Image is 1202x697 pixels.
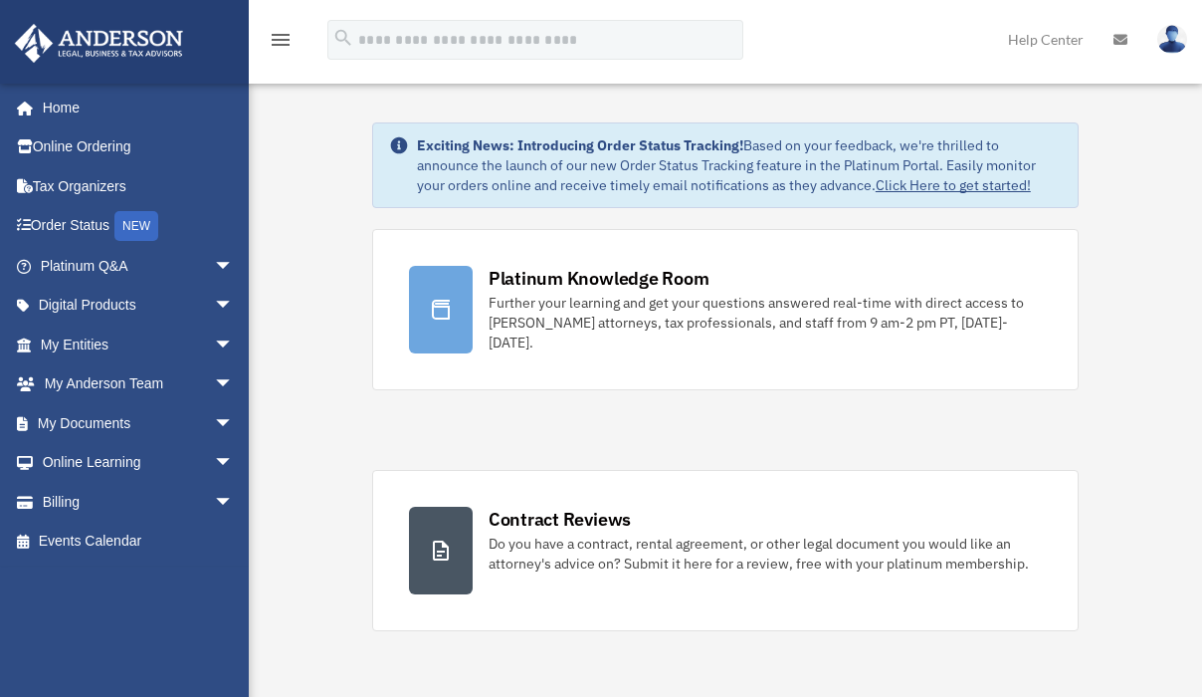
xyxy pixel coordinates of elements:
[14,127,264,167] a: Online Ordering
[417,135,1062,195] div: Based on your feedback, we're thrilled to announce the launch of our new Order Status Tracking fe...
[14,286,264,326] a: Digital Productsarrow_drop_down
[14,246,264,286] a: Platinum Q&Aarrow_drop_down
[489,507,631,532] div: Contract Reviews
[269,35,293,52] a: menu
[14,206,264,247] a: Order StatusNEW
[14,325,264,364] a: My Entitiesarrow_drop_down
[214,246,254,287] span: arrow_drop_down
[14,166,264,206] a: Tax Organizers
[14,88,254,127] a: Home
[214,482,254,523] span: arrow_drop_down
[14,443,264,483] a: Online Learningarrow_drop_down
[14,403,264,443] a: My Documentsarrow_drop_down
[14,364,264,404] a: My Anderson Teamarrow_drop_down
[489,293,1042,352] div: Further your learning and get your questions answered real-time with direct access to [PERSON_NAM...
[14,482,264,522] a: Billingarrow_drop_down
[214,443,254,484] span: arrow_drop_down
[1157,25,1187,54] img: User Pic
[214,364,254,405] span: arrow_drop_down
[14,522,264,562] a: Events Calendar
[269,28,293,52] i: menu
[417,136,743,154] strong: Exciting News: Introducing Order Status Tracking!
[214,325,254,365] span: arrow_drop_down
[372,229,1079,390] a: Platinum Knowledge Room Further your learning and get your questions answered real-time with dire...
[9,24,189,63] img: Anderson Advisors Platinum Portal
[876,176,1031,194] a: Click Here to get started!
[372,470,1079,631] a: Contract Reviews Do you have a contract, rental agreement, or other legal document you would like...
[114,211,158,241] div: NEW
[489,534,1042,574] div: Do you have a contract, rental agreement, or other legal document you would like an attorney's ad...
[214,286,254,327] span: arrow_drop_down
[332,27,354,49] i: search
[214,403,254,444] span: arrow_drop_down
[489,266,709,291] div: Platinum Knowledge Room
